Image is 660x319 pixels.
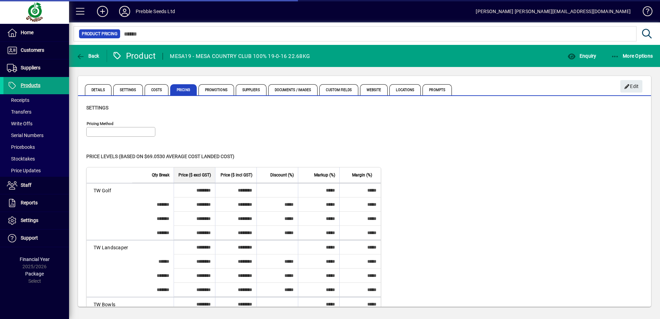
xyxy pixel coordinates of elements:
[3,194,69,212] a: Reports
[389,84,421,95] span: Locations
[21,30,33,35] span: Home
[7,121,32,126] span: Write Offs
[314,171,335,179] span: Markup (%)
[87,297,132,311] td: TW Bowls
[114,5,136,18] button: Profile
[624,81,639,92] span: Edit
[82,30,117,37] span: Product Pricing
[360,84,388,95] span: Website
[86,154,234,159] span: Price levels (based on $69.0530 Average cost landed cost)
[145,84,169,95] span: Costs
[178,171,211,179] span: Price ($ excl GST)
[3,212,69,229] a: Settings
[20,257,50,262] span: Financial Year
[91,5,114,18] button: Add
[75,50,101,62] button: Back
[7,168,41,173] span: Price Updates
[87,121,114,126] mat-label: Pricing method
[7,144,35,150] span: Pricebooks
[3,177,69,194] a: Staff
[21,83,40,88] span: Products
[21,200,38,205] span: Reports
[352,171,372,179] span: Margin (%)
[198,84,234,95] span: Promotions
[87,183,132,197] td: TW Golf
[21,65,40,70] span: Suppliers
[268,84,318,95] span: Documents / Images
[567,53,596,59] span: Enquiry
[3,165,69,176] a: Price Updates
[21,47,44,53] span: Customers
[69,50,107,62] app-page-header-button: Back
[25,271,44,277] span: Package
[236,84,266,95] span: Suppliers
[112,50,156,61] div: Product
[3,106,69,118] a: Transfers
[3,153,69,165] a: Stocktakes
[319,84,358,95] span: Custom Fields
[86,105,108,110] span: Settings
[609,50,655,62] button: More Options
[87,240,132,254] td: TW Landscaper
[3,141,69,153] a: Pricebooks
[3,59,69,77] a: Suppliers
[476,6,631,17] div: [PERSON_NAME] [PERSON_NAME][EMAIL_ADDRESS][DOMAIN_NAME]
[152,171,169,179] span: Qty Break
[7,97,29,103] span: Receipts
[566,50,598,62] button: Enquiry
[611,53,653,59] span: More Options
[3,94,69,106] a: Receipts
[3,230,69,247] a: Support
[170,84,197,95] span: Pricing
[7,156,35,162] span: Stocktakes
[3,129,69,141] a: Serial Numbers
[638,1,651,24] a: Knowledge Base
[3,118,69,129] a: Write Offs
[170,51,310,62] div: MESA19 - MESA COUNTRY CLUB 100% 19-0-16 22.68KG
[136,6,175,17] div: Prebble Seeds Ltd
[21,217,38,223] span: Settings
[7,109,31,115] span: Transfers
[21,235,38,241] span: Support
[113,84,143,95] span: Settings
[21,182,31,188] span: Staff
[270,171,294,179] span: Discount (%)
[7,133,43,138] span: Serial Numbers
[76,53,99,59] span: Back
[3,24,69,41] a: Home
[221,171,252,179] span: Price ($ incl GST)
[3,42,69,59] a: Customers
[423,84,452,95] span: Prompts
[620,80,642,93] button: Edit
[85,84,111,95] span: Details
